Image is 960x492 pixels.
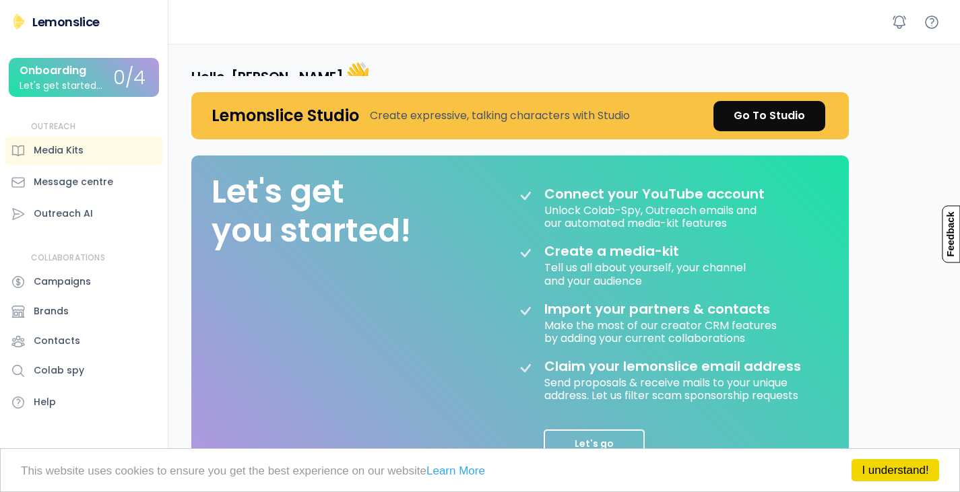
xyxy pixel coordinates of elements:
[544,243,713,259] div: Create a media-kit
[426,464,485,477] a: Learn More
[34,304,69,318] div: Brands
[34,207,93,221] div: Outreach AI
[11,13,27,30] img: Lemonslice
[713,101,825,131] a: Go To Studio
[370,108,630,124] div: Create expressive, talking characters with Studio
[34,275,91,289] div: Campaigns
[34,334,80,348] div: Contacts
[32,13,100,30] div: Lemonslice
[544,374,814,402] div: Send proposals & receive mails to your unique address. Let us filter scam sponsorship requests
[21,465,939,477] p: This website uses cookies to ensure you get the best experience on our website
[191,60,370,88] h4: Hello, [PERSON_NAME]
[212,105,359,126] h4: Lemonslice Studio
[34,363,84,378] div: Colab spy
[544,259,748,287] div: Tell us all about yourself, your channel and your audience
[20,81,102,91] div: Let's get started...
[31,252,105,264] div: COLLABORATIONS
[544,202,759,230] div: Unlock Colab-Spy, Outreach emails and our automated media-kit features
[34,143,84,157] div: Media Kits
[212,172,411,250] div: Let's get you started!
[734,108,805,124] div: Go To Studio
[544,317,779,345] div: Make the most of our creator CRM features by adding your current collaborations
[852,459,939,481] a: I understand!
[34,395,56,409] div: Help
[544,186,765,202] div: Connect your YouTube account
[34,175,113,189] div: Message centre
[113,68,146,89] div: 0/4
[31,121,76,133] div: OUTREACH
[544,358,801,374] div: Claim your lemonslice email address
[20,65,86,77] div: Onboarding
[544,301,770,317] div: Import your partners & contacts
[344,59,371,89] font: 👋
[544,429,645,456] button: Let's go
